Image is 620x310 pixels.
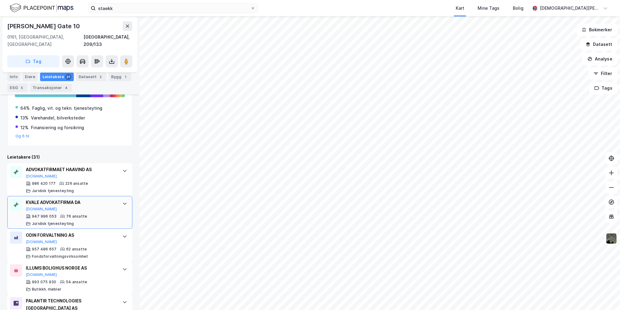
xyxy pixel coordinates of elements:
button: Og 6 til [15,134,29,139]
button: Filter [588,67,618,80]
iframe: Chat Widget [590,281,620,310]
div: 54 ansatte [66,280,87,284]
div: 62 ansatte [66,247,87,252]
div: [DEMOGRAPHIC_DATA][PERSON_NAME] [540,5,601,12]
div: Juridisk tjenesteyting [32,221,74,226]
button: [DOMAIN_NAME] [26,272,57,277]
div: 31 [65,74,71,80]
button: Tags [589,82,618,94]
div: 5 [19,84,25,91]
div: KVALE ADVOKATFIRMA DA [26,199,116,206]
div: Varehandel, bilverksteder [31,114,85,122]
div: [GEOGRAPHIC_DATA], 209/133 [83,33,132,48]
div: 2 [98,74,104,80]
div: ADVOKATFIRMAET HAAVIND AS [26,166,116,173]
input: Søk på adresse, matrikkel, gårdeiere, leietakere eller personer [96,4,250,13]
div: Juridisk tjenesteyting [32,188,74,193]
div: Fondsforvaltningsvirksomhet [32,254,88,259]
div: 957 486 657 [32,247,56,252]
div: Eiere [22,72,38,81]
div: ILLUMS BOLIGHUS NORGE AS [26,264,116,272]
div: Butikkh. møbler [32,287,61,292]
button: [DOMAIN_NAME] [26,207,57,212]
div: 13% [20,114,29,122]
div: 947 996 053 [32,214,56,219]
div: Transaksjoner [30,83,72,92]
div: Bolig [513,5,523,12]
div: 76 ansatte [66,214,87,219]
button: Bokmerker [577,24,618,36]
div: Leietakere (31) [7,153,132,161]
button: Datasett [581,38,618,50]
div: 1 [123,74,129,80]
div: Kart [456,5,464,12]
div: 993 075 930 [32,280,56,284]
div: Bygg [109,72,131,81]
div: Leietakere [40,72,74,81]
button: Tag [7,55,60,67]
div: 4 [63,84,69,91]
div: Mine Tags [478,5,499,12]
div: [PERSON_NAME] Gate 10 [7,21,81,31]
div: 12% [20,124,29,131]
div: ODIN FORVALTNING AS [26,232,116,239]
div: 64% [20,105,30,112]
div: Finansiering og forsikring [31,124,84,131]
img: logo.f888ab2527a4732fd821a326f86c7f29.svg [10,3,73,13]
img: 9k= [606,233,617,244]
div: 226 ansatte [65,181,88,186]
div: 0161, [GEOGRAPHIC_DATA], [GEOGRAPHIC_DATA] [7,33,83,48]
button: [DOMAIN_NAME] [26,239,57,244]
div: Faglig, vit. og tekn. tjenesteyting [32,105,102,112]
div: Info [7,72,20,81]
div: Datasett [76,72,106,81]
button: Analyse [582,53,618,65]
div: 986 420 177 [32,181,56,186]
div: ESG [7,83,28,92]
button: [DOMAIN_NAME] [26,174,57,179]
